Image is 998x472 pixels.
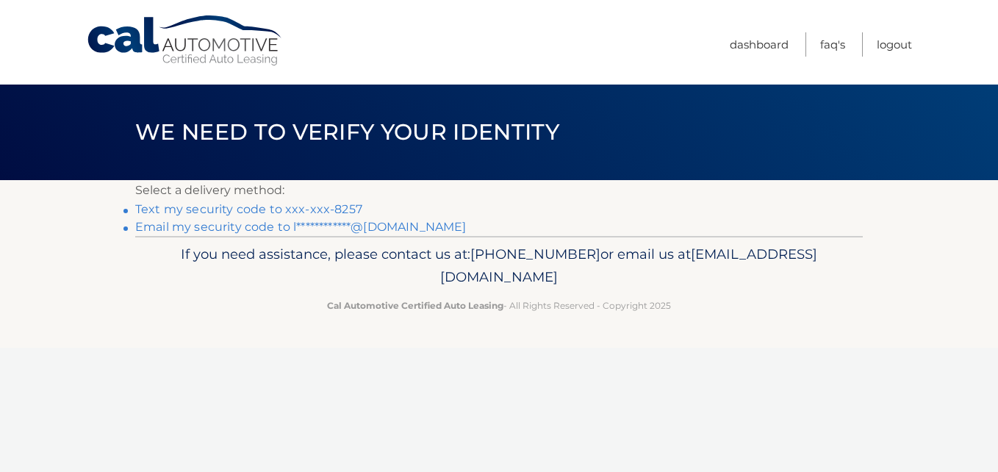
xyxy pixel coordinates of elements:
span: [PHONE_NUMBER] [470,246,600,262]
a: FAQ's [820,32,845,57]
a: Text my security code to xxx-xxx-8257 [135,202,362,216]
p: If you need assistance, please contact us at: or email us at [145,243,853,290]
p: - All Rights Reserved - Copyright 2025 [145,298,853,313]
span: We need to verify your identity [135,118,559,146]
a: Cal Automotive [86,15,284,67]
a: Dashboard [730,32,789,57]
a: Logout [877,32,912,57]
strong: Cal Automotive Certified Auto Leasing [327,300,503,311]
p: Select a delivery method: [135,180,863,201]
